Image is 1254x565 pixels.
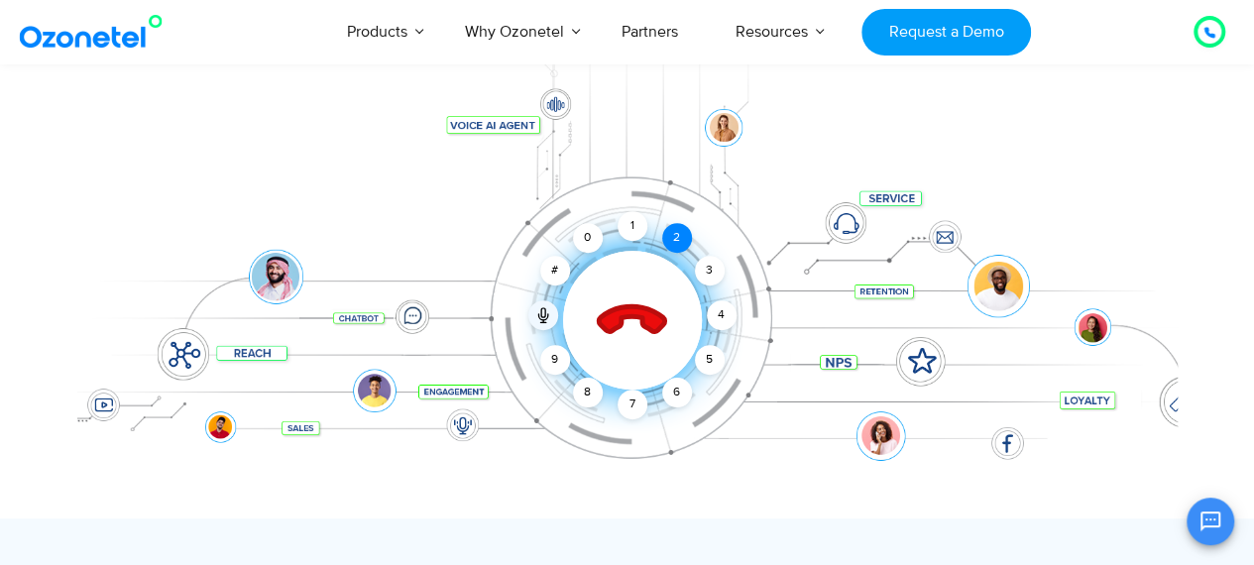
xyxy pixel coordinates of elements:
[1187,498,1234,545] button: Open chat
[694,256,724,285] div: 3
[662,378,692,407] div: 6
[618,211,647,241] div: 1
[540,256,570,285] div: #
[707,300,737,330] div: 4
[573,223,603,253] div: 0
[540,345,570,375] div: 9
[662,223,692,253] div: 2
[573,378,603,407] div: 8
[618,390,647,419] div: 7
[861,9,1031,56] a: Request a Demo
[694,345,724,375] div: 5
